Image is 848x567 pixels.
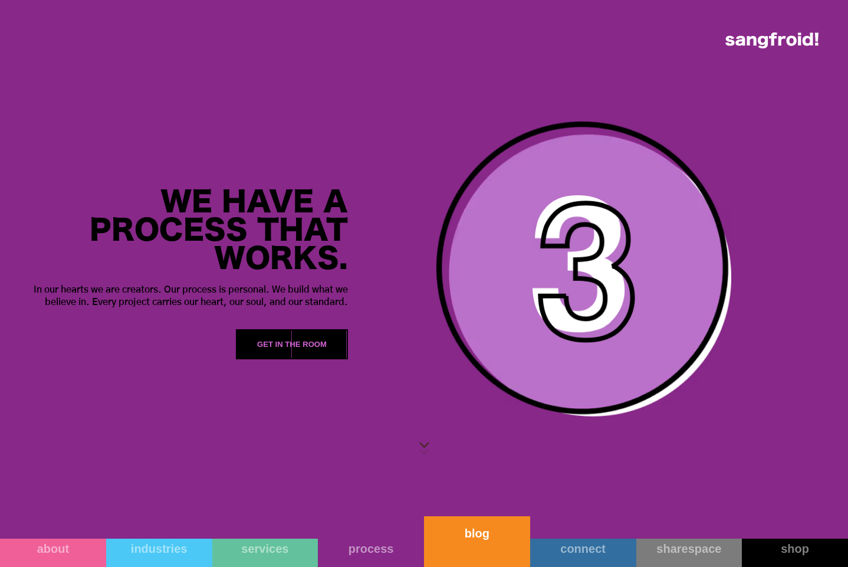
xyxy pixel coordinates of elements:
a: industries [106,539,212,567]
a: Get in the Room [236,329,348,359]
div: sharespace [636,542,742,556]
a: sharespace [636,539,742,567]
a: services [212,539,318,567]
a: blog [424,516,530,567]
img: logo [725,32,819,48]
div: process [318,542,424,556]
div: blog [424,526,530,540]
a: process [318,539,424,567]
a: connect [530,539,636,567]
div: shop [742,542,848,556]
div: connect [530,542,636,556]
div: services [212,542,318,556]
a: shop [742,539,848,567]
div: Get in the Room [257,338,327,350]
div: industries [106,542,212,556]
